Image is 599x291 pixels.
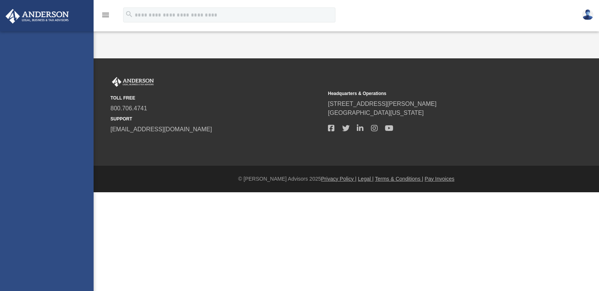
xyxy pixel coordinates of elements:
a: [STREET_ADDRESS][PERSON_NAME] [328,101,437,107]
div: © [PERSON_NAME] Advisors 2025 [94,175,599,183]
a: [EMAIL_ADDRESS][DOMAIN_NAME] [110,126,212,132]
a: Privacy Policy | [321,176,357,182]
a: Terms & Conditions | [375,176,423,182]
a: Legal | [358,176,374,182]
i: menu [101,10,110,19]
i: search [125,10,133,18]
small: TOLL FREE [110,95,323,101]
a: 800.706.4741 [110,105,147,111]
small: SUPPORT [110,116,323,122]
small: Headquarters & Operations [328,90,540,97]
a: menu [101,14,110,19]
a: Pay Invoices [425,176,454,182]
img: Anderson Advisors Platinum Portal [110,77,155,87]
img: User Pic [582,9,593,20]
a: [GEOGRAPHIC_DATA][US_STATE] [328,110,424,116]
img: Anderson Advisors Platinum Portal [3,9,71,24]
